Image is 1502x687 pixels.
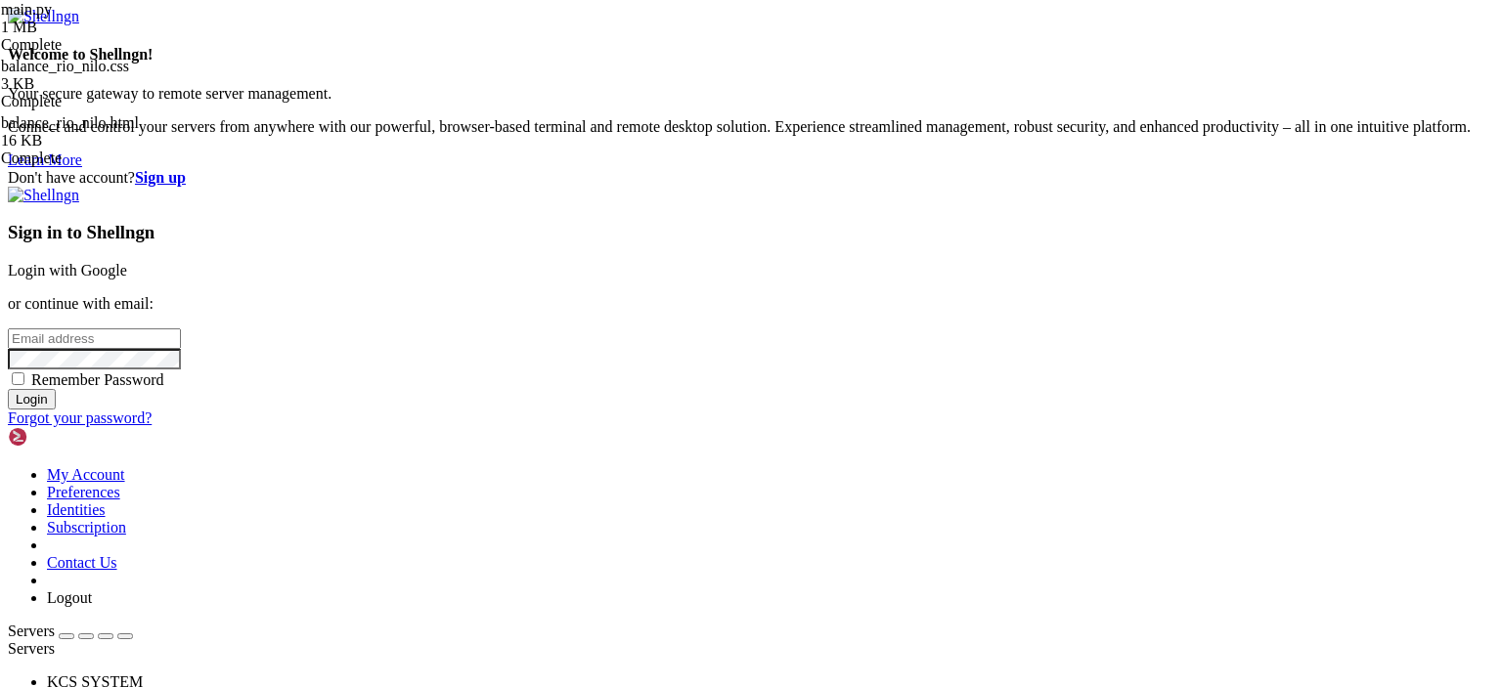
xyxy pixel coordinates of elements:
div: 16 KB [1,132,197,150]
div: 1 MB [1,19,197,36]
div: 3 KB [1,75,197,93]
span: balance_rio_nilo.html [1,114,197,150]
span: main.py [1,1,52,18]
div: Complete [1,36,197,54]
div: Complete [1,93,197,110]
span: balance_rio_nilo.css [1,58,197,93]
span: balance_rio_nilo.html [1,114,139,131]
div: Complete [1,150,197,167]
span: balance_rio_nilo.css [1,58,129,74]
span: main.py [1,1,197,36]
